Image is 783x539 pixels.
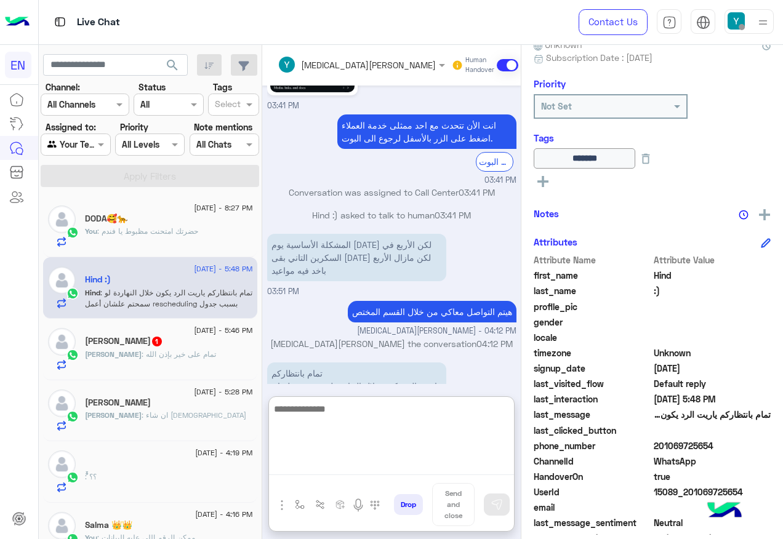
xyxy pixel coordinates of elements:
img: Logo [5,9,30,35]
label: Tags [213,81,232,94]
span: HandoverOn [534,470,651,483]
span: ؟؟ [85,472,97,481]
span: Subscription Date : [DATE] [546,51,652,64]
span: UserId [534,485,651,498]
p: 8/9/2025, 4:12 PM [348,301,516,322]
span: 03:41 PM [267,101,299,110]
span: 2025-09-08T14:48:59.572Z [654,393,771,405]
span: first_name [534,269,651,282]
p: 8/9/2025, 3:41 PM [337,114,516,149]
span: 0 [654,516,771,529]
span: Hind [85,288,100,297]
div: EN [5,52,31,78]
span: [DATE] - 4:16 PM [195,509,252,520]
span: حضرتك امتحنت مظبوط يا فندم [97,226,198,236]
button: create order [331,495,351,515]
img: defaultAdmin.png [48,389,76,417]
span: email [534,501,651,514]
span: null [654,501,771,514]
p: Live Chat [77,14,120,31]
p: 8/9/2025, 5:48 PM [267,362,446,423]
h5: Hind :) [85,274,111,285]
h5: Salma 👑👑 [85,520,132,530]
span: [PERSON_NAME] [85,410,142,420]
img: tab [696,15,710,30]
p: Hind :) asked to talk to human [267,209,516,222]
img: WhatsApp [66,287,79,300]
img: WhatsApp [66,471,79,484]
label: Assigned to: [46,121,96,134]
img: send voice note [351,498,366,513]
div: الرجوع الى البوت [476,152,513,171]
span: null [654,424,771,437]
span: profile_pic [534,300,651,313]
span: last_message [534,408,651,421]
a: tab [657,9,681,35]
img: WhatsApp [66,226,79,239]
p: [MEDICAL_DATA][PERSON_NAME] the conversation [267,337,516,350]
img: defaultAdmin.png [48,266,76,294]
label: Note mentions [194,121,252,134]
img: tab [662,15,677,30]
a: Contact Us [579,9,648,35]
img: WhatsApp [66,349,79,361]
label: Priority [120,121,148,134]
span: You [85,226,97,236]
span: last_visited_flow [534,377,651,390]
span: gender [534,316,651,329]
span: [MEDICAL_DATA][PERSON_NAME] - 04:12 PM [357,325,516,337]
img: create order [335,500,345,509]
span: 04:12 PM [476,338,513,349]
img: select flow [295,500,305,509]
span: :) [654,284,771,297]
button: select flow [290,495,310,515]
h6: Attributes [534,236,577,247]
span: last_clicked_button [534,424,651,437]
span: 03:41 PM [459,187,495,198]
h5: DODA🥰🐆 [85,214,127,224]
span: [DATE] - 4:19 PM [195,447,252,458]
span: Default reply [654,377,771,390]
button: Trigger scenario [310,495,331,515]
span: locale [534,331,651,344]
span: تمام على خير بإذن الله [142,349,216,359]
h6: Priority [534,78,566,89]
span: 2 [654,455,771,468]
img: Trigger scenario [315,500,325,509]
span: ان شاء الله [142,410,246,420]
span: last_interaction [534,393,651,405]
p: Conversation was assigned to Call Center [267,186,516,199]
span: تمام بانتظاركم ياريت الرد يكون خلال النهاردة لو سمحتم علشان أعمل rescheduling بسبب جدول الكلية وا... [85,288,252,319]
span: last_message_sentiment [534,516,651,529]
span: ChannelId [534,455,651,468]
img: WhatsApp [66,410,79,423]
img: send attachment [275,498,289,513]
span: 03:41 PM [484,175,516,186]
span: 2025-06-30T09:50:20.72Z [654,362,771,375]
label: Status [139,81,166,94]
span: [DATE] - 8:27 PM [194,202,252,214]
button: Apply Filters [41,165,259,187]
img: defaultAdmin.png [48,328,76,356]
span: null [654,316,771,329]
span: [DATE] - 5:46 PM [194,325,252,336]
span: true [654,470,771,483]
span: timezone [534,346,651,359]
span: Attribute Name [534,254,651,266]
h6: Notes [534,208,559,219]
img: hulul-logo.png [703,490,746,533]
button: search [158,54,188,81]
h6: Tags [534,132,771,143]
span: null [654,331,771,344]
div: Select [213,97,241,113]
p: 8/9/2025, 3:51 PM [267,234,446,281]
span: Hind [654,269,771,282]
img: notes [739,210,749,220]
span: 15089_201069725654 [654,485,771,498]
span: 03:41 PM [435,210,471,220]
img: profile [755,15,771,30]
img: add [759,209,770,220]
span: last_name [534,284,651,297]
button: Drop [394,494,423,515]
h5: Judy Ahmed [85,397,151,408]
